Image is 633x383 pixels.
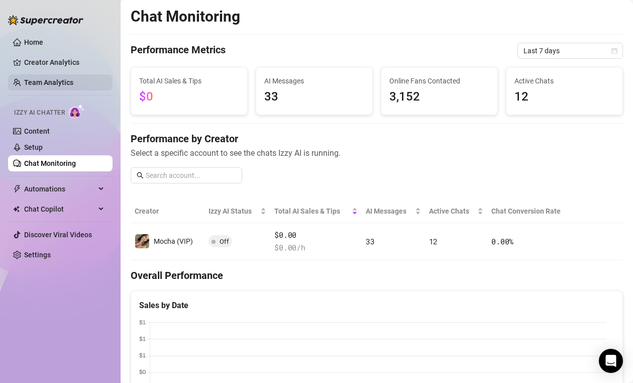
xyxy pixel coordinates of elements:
[523,43,617,58] span: Last 7 days
[425,200,488,223] th: Active Chats
[137,172,144,179] span: search
[274,229,358,241] span: $0.00
[24,54,104,70] a: Creator Analytics
[24,143,43,151] a: Setup
[24,159,76,167] a: Chat Monitoring
[131,132,623,146] h4: Performance by Creator
[131,268,623,282] h4: Overall Performance
[131,7,240,26] h2: Chat Monitoring
[24,127,50,135] a: Content
[274,206,350,217] span: Total AI Sales & Tips
[264,75,364,86] span: AI Messages
[389,87,489,107] span: 3,152
[362,200,425,223] th: AI Messages
[24,251,51,259] a: Settings
[204,200,270,223] th: Izzy AI Status
[14,108,65,118] span: Izzy AI Chatter
[131,43,226,59] h4: Performance Metrics
[24,181,95,197] span: Automations
[514,87,614,107] span: 12
[270,200,362,223] th: Total AI Sales & Tips
[24,78,73,86] a: Team Analytics
[366,236,374,246] span: 33
[487,200,574,223] th: Chat Conversion Rate
[208,206,258,217] span: Izzy AI Status
[514,75,614,86] span: Active Chats
[13,206,20,213] img: Chat Copilot
[13,185,21,193] span: thunderbolt
[139,89,153,104] span: $0
[8,15,83,25] img: logo-BBDzfeDw.svg
[611,48,617,54] span: calendar
[264,87,364,107] span: 33
[139,299,614,312] div: Sales by Date
[220,238,229,245] span: Off
[599,349,623,373] div: Open Intercom Messenger
[146,170,236,181] input: Search account...
[366,206,413,217] span: AI Messages
[24,201,95,217] span: Chat Copilot
[429,236,438,246] span: 12
[24,231,92,239] a: Discover Viral Videos
[429,206,476,217] span: Active Chats
[154,237,193,245] span: Mocha (VIP)
[139,75,239,86] span: Total AI Sales & Tips
[24,38,43,46] a: Home
[491,236,513,246] span: 0.00 %
[389,75,489,86] span: Online Fans Contacted
[131,147,623,159] span: Select a specific account to see the chats Izzy AI is running.
[135,234,149,248] img: Mocha (VIP)
[69,104,84,119] img: AI Chatter
[131,200,204,223] th: Creator
[274,242,358,254] span: $ 0.00 /h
